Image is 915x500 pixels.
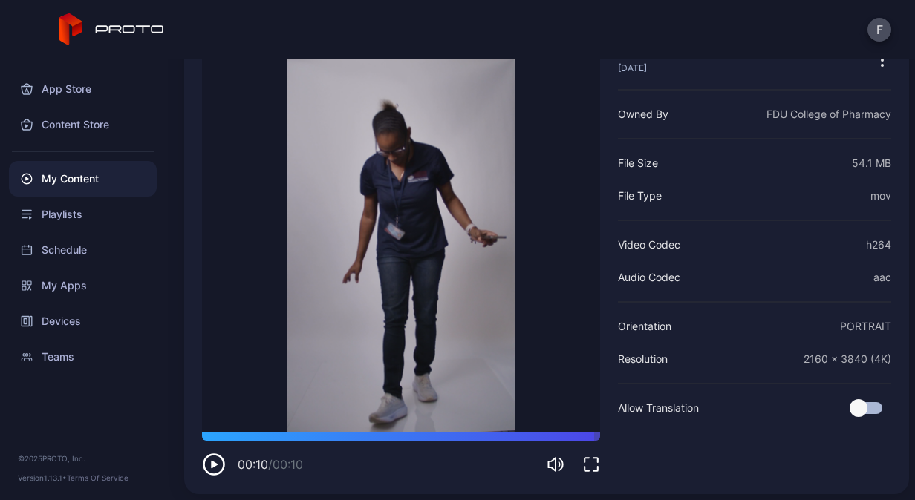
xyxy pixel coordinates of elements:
a: Playlists [9,197,157,232]
div: Resolution [618,350,668,368]
a: Schedule [9,232,157,268]
div: 54.1 MB [852,154,891,172]
div: 2160 x 3840 (4K) [804,350,891,368]
a: Teams [9,339,157,375]
div: Allow Translation [618,399,699,417]
span: Version 1.13.1 • [18,473,67,482]
video: Sorry, your browser doesn‘t support embedded videos [202,30,600,432]
div: © 2025 PROTO, Inc. [18,453,148,464]
span: / 00:10 [268,457,303,472]
div: mov [870,187,891,205]
a: Devices [9,303,157,339]
div: aac [873,269,891,286]
div: Video Codec [618,236,680,254]
a: Terms Of Service [67,473,128,482]
div: File Size [618,154,658,172]
a: Content Store [9,107,157,142]
div: h264 [866,236,891,254]
div: Owned By [618,105,668,123]
a: App Store [9,71,157,107]
div: Orientation [618,318,671,335]
a: My Content [9,161,157,197]
div: Audio Codec [618,269,680,286]
div: File Type [618,187,662,205]
div: PORTRAIT [840,318,891,335]
button: F [867,18,891,42]
div: [DATE] [618,62,677,74]
a: My Apps [9,268,157,303]
div: FDU College of Pharmacy [766,105,891,123]
div: 00:10 [238,455,303,473]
